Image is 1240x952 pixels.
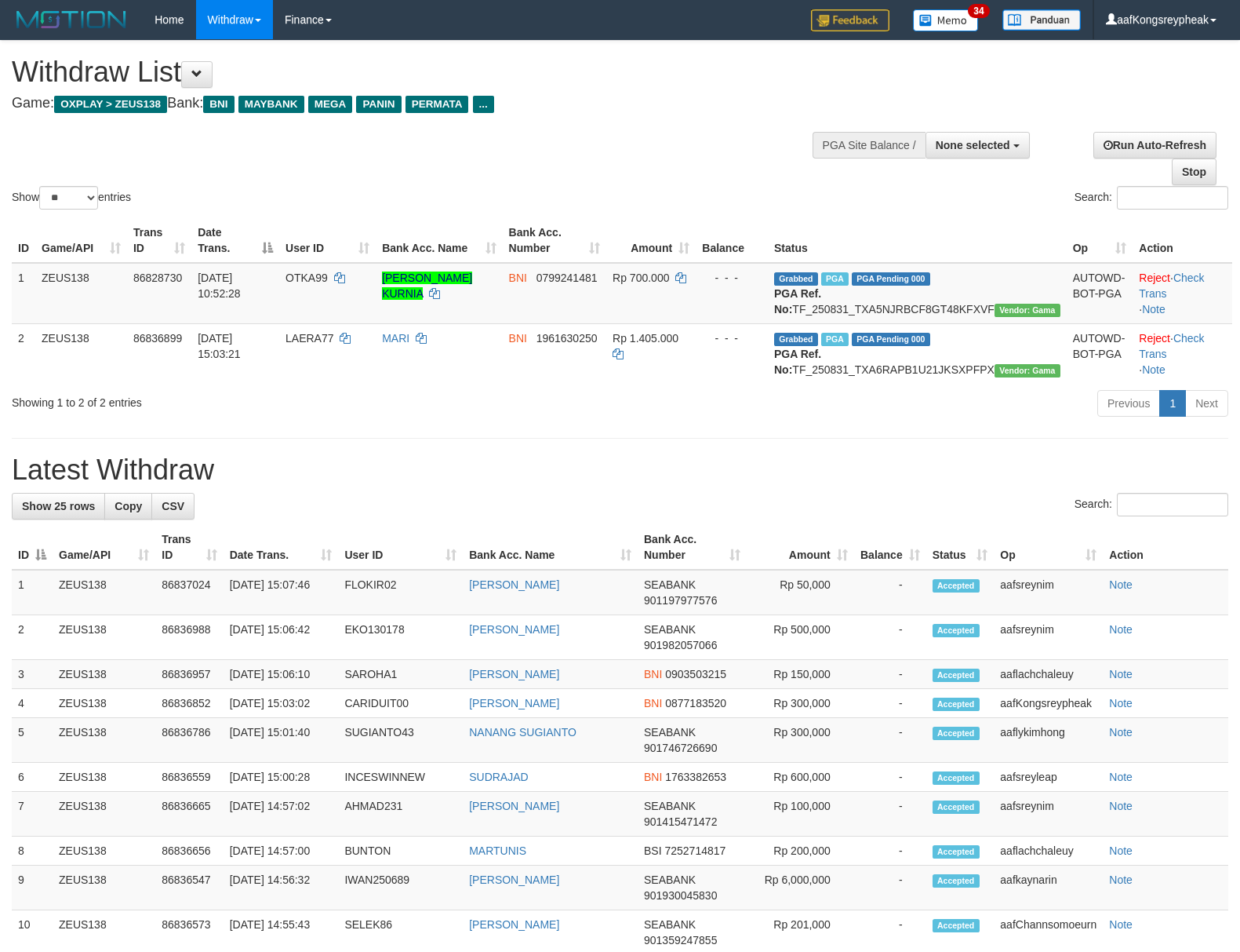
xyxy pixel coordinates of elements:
[702,270,762,286] div: - - -
[994,718,1103,763] td: aaflykimhong
[644,594,717,607] span: Copy 901197977576 to clipboard
[644,742,717,754] span: Copy 901746726690 to clipboard
[12,763,53,792] td: 6
[53,689,155,718] td: ZEUS138
[995,364,1060,378] span: Vendor URL: https://trx31.1velocity.biz
[155,689,223,718] td: 86836852
[821,272,849,286] span: Marked by aafsreyleap
[854,763,926,792] td: -
[933,801,980,814] span: Accepted
[747,660,854,689] td: Rp 150,000
[644,578,696,591] span: SEABANK
[12,454,1228,486] h1: Latest Withdraw
[53,866,155,910] td: ZEUS138
[12,866,53,910] td: 9
[285,272,328,284] span: OTKA99
[53,660,155,689] td: ZEUS138
[338,660,463,689] td: SAROHA1
[1097,390,1160,417] a: Previous
[1002,9,1081,31] img: panduan.png
[54,96,167,113] span: OXPLAY > ZEUS138
[155,525,223,570] th: Trans ID: activate to sort column ascending
[338,792,463,837] td: AHMAD231
[854,792,926,837] td: -
[224,615,339,660] td: [DATE] 15:06:42
[338,718,463,763] td: SUGIANTO43
[644,771,662,783] span: BNI
[994,615,1103,660] td: aafsreynim
[933,727,980,740] span: Accepted
[155,570,223,615] td: 86837024
[35,263,127,324] td: ZEUS138
[1139,332,1204,360] a: Check Trans
[22,500,95,512] span: Show 25 rows
[224,689,339,718] td: [DATE] 15:03:02
[308,96,353,113] span: MEGA
[747,837,854,866] td: Rp 200,000
[133,272,182,284] span: 86828730
[224,525,339,570] th: Date Trans.: activate to sort column ascending
[1109,726,1133,739] a: Note
[644,800,696,812] span: SEABANK
[1117,186,1228,210] input: Search:
[768,323,1067,384] td: TF_250831_TXA6RAPB1U21JKSXPFPX
[1185,390,1228,417] a: Next
[933,624,980,637] span: Accepted
[151,493,195,520] a: CSV
[1067,218,1133,263] th: Op: activate to sort column ascending
[1109,623,1133,636] a: Note
[933,845,980,859] span: Accepted
[509,332,527,345] span: BNI
[747,792,854,837] td: Rp 100,000
[644,815,717,828] span: Copy 901415471472 to clipboard
[35,323,127,384] td: ZEUS138
[12,323,35,384] td: 2
[12,837,53,866] td: 8
[1067,263,1133,324] td: AUTOWD-BOT-PGA
[1109,578,1133,591] a: Note
[664,844,725,857] span: Copy 7252714817 to clipboard
[338,570,463,615] td: FLOKIR02
[747,615,854,660] td: Rp 500,000
[104,493,152,520] a: Copy
[933,771,980,785] span: Accepted
[854,660,926,689] td: -
[155,763,223,792] td: 86836559
[933,669,980,682] span: Accepted
[469,726,576,739] a: NANANG SUGIANTO
[644,623,696,636] span: SEABANK
[933,579,980,593] span: Accepted
[469,771,528,783] a: SUDRAJAD
[1139,272,1204,300] a: Check Trans
[463,525,638,570] th: Bank Acc. Name: activate to sort column ascending
[854,570,926,615] td: -
[644,697,662,709] span: BNI
[926,525,995,570] th: Status: activate to sort column ascending
[747,689,854,718] td: Rp 300,000
[12,660,53,689] td: 3
[338,866,463,910] td: IWAN250689
[224,866,339,910] td: [DATE] 14:56:32
[155,718,223,763] td: 86836786
[12,57,811,88] h1: Withdraw List
[1103,525,1228,570] th: Action
[53,615,155,660] td: ZEUS138
[644,844,662,857] span: BSI
[53,570,155,615] td: ZEUS138
[665,668,726,680] span: Copy 0903503215 to clipboard
[224,763,339,792] td: [DATE] 15:00:28
[854,689,926,718] td: -
[606,218,696,263] th: Amount: activate to sort column ascending
[1172,159,1216,185] a: Stop
[469,578,559,591] a: [PERSON_NAME]
[224,792,339,837] td: [DATE] 14:57:02
[53,718,155,763] td: ZEUS138
[1109,844,1133,857] a: Note
[12,263,35,324] td: 1
[1133,263,1232,324] td: · ·
[644,874,696,886] span: SEABANK
[53,792,155,837] td: ZEUS138
[665,771,726,783] span: Copy 1763382653 to clipboard
[224,660,339,689] td: [DATE] 15:06:10
[382,332,409,345] a: MARI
